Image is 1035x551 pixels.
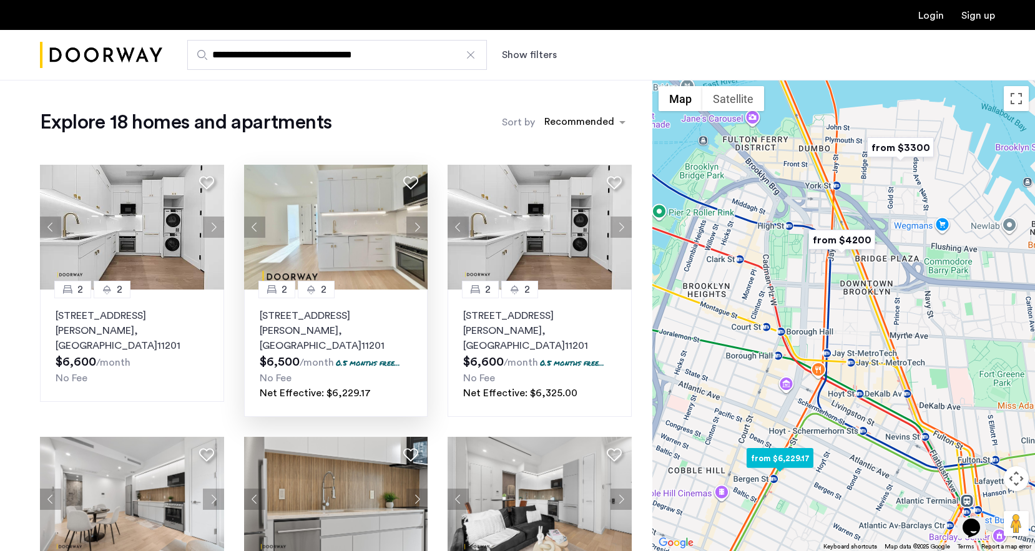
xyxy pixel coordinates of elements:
[659,86,702,111] button: Show street map
[611,489,632,510] button: Next apartment
[40,32,162,79] a: Cazamio Logo
[862,134,939,162] div: from $3300
[40,165,224,290] img: 2013_638539095678116523.jpeg
[406,217,428,238] button: Next apartment
[981,542,1031,551] a: Report a map error
[463,388,577,398] span: Net Effective: $6,325.00
[77,282,83,297] span: 2
[918,11,944,21] a: Login
[742,444,818,472] div: from $6,229.17
[244,290,428,417] a: 22[STREET_ADDRESS][PERSON_NAME], [GEOGRAPHIC_DATA]112010.5 months free...No FeeNet Effective: $6,...
[40,290,224,402] a: 22[STREET_ADDRESS][PERSON_NAME], [GEOGRAPHIC_DATA]11201No Fee
[56,308,208,353] p: [STREET_ADDRESS][PERSON_NAME] 11201
[260,308,413,353] p: [STREET_ADDRESS][PERSON_NAME] 11201
[1004,511,1029,536] button: Drag Pegman onto the map to open Street View
[244,489,265,510] button: Previous apartment
[448,165,632,290] img: 2013_638536472157531467.png
[244,165,428,290] img: dc6efc1f-24ba-4395-9182-45437e21be9a_638864695980400498.jpeg
[96,358,130,368] sub: /month
[336,358,400,368] p: 0.5 months free...
[540,358,604,368] p: 0.5 months free...
[244,217,265,238] button: Previous apartment
[542,114,614,132] div: Recommended
[502,47,557,62] button: Show or hide filters
[321,282,326,297] span: 2
[611,217,632,238] button: Next apartment
[958,542,974,551] a: Terms
[1004,466,1029,491] button: Map camera controls
[1004,86,1029,111] button: Toggle fullscreen view
[117,282,122,297] span: 2
[655,535,697,551] img: Google
[538,111,632,134] ng-select: sort-apartment
[448,217,469,238] button: Previous apartment
[885,544,950,550] span: Map data ©2025 Google
[300,358,334,368] sub: /month
[56,356,96,368] span: $6,600
[260,388,371,398] span: Net Effective: $6,229.17
[504,358,538,368] sub: /month
[406,489,428,510] button: Next apartment
[655,535,697,551] a: Open this area in Google Maps (opens a new window)
[485,282,491,297] span: 2
[958,501,998,539] iframe: chat widget
[260,373,292,383] span: No Fee
[961,11,995,21] a: Registration
[823,542,877,551] button: Keyboard shortcuts
[203,489,224,510] button: Next apartment
[463,308,616,353] p: [STREET_ADDRESS][PERSON_NAME] 11201
[803,226,880,254] div: from $4200
[502,115,535,130] label: Sort by
[40,489,61,510] button: Previous apartment
[40,217,61,238] button: Previous apartment
[40,32,162,79] img: logo
[260,356,300,368] span: $6,500
[463,356,504,368] span: $6,600
[448,489,469,510] button: Previous apartment
[463,373,495,383] span: No Fee
[524,282,530,297] span: 2
[187,40,487,70] input: Apartment Search
[203,217,224,238] button: Next apartment
[56,373,87,383] span: No Fee
[282,282,287,297] span: 2
[702,86,764,111] button: Show satellite imagery
[448,290,632,417] a: 22[STREET_ADDRESS][PERSON_NAME], [GEOGRAPHIC_DATA]112010.5 months free...No FeeNet Effective: $6,...
[40,110,331,135] h1: Explore 18 homes and apartments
